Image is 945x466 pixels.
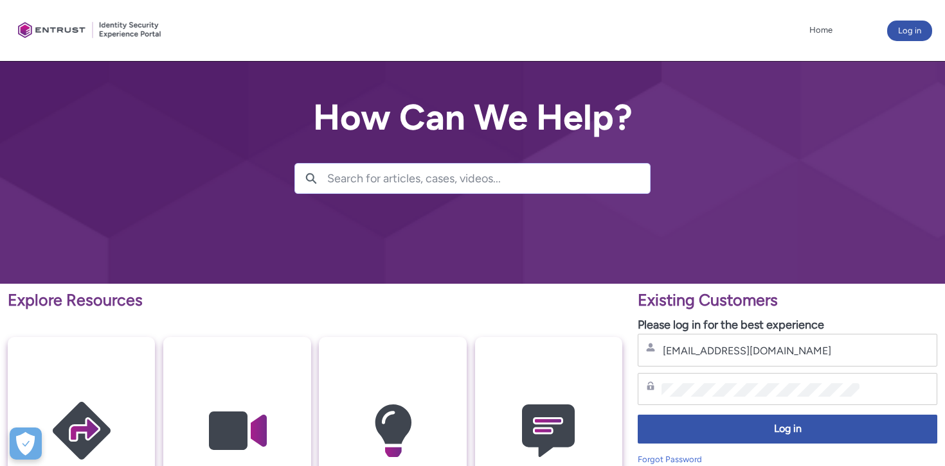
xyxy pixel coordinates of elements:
input: Username [661,344,860,358]
a: Home [806,21,836,40]
p: Please log in for the best experience [638,316,937,334]
h2: How Can We Help? [294,98,651,137]
input: Search for articles, cases, videos... [327,164,650,193]
p: Explore Resources [8,288,622,313]
button: Open Preferences [10,427,42,460]
button: Log in [887,21,932,41]
button: Log in [638,415,937,444]
div: Cookie Preferences [10,427,42,460]
p: Existing Customers [638,288,937,313]
a: Forgot Password [638,454,702,464]
button: Search [295,164,327,193]
span: Log in [646,422,929,436]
